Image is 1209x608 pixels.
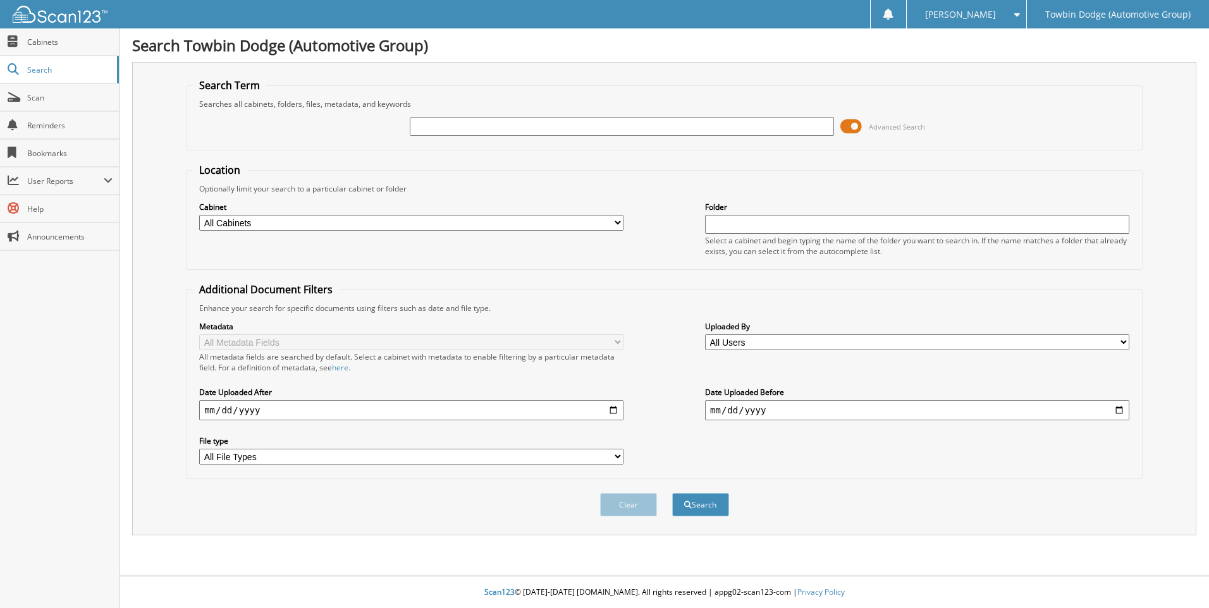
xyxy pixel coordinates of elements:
[332,362,348,373] a: here
[27,37,113,47] span: Cabinets
[705,235,1129,257] div: Select a cabinet and begin typing the name of the folder you want to search in. If the name match...
[193,303,1136,313] div: Enhance your search for specific documents using filters such as date and file type.
[27,64,111,75] span: Search
[600,493,657,516] button: Clear
[132,35,1196,56] h1: Search Towbin Dodge (Automotive Group)
[199,387,623,398] label: Date Uploaded After
[705,387,1129,398] label: Date Uploaded Before
[869,122,925,131] span: Advanced Search
[199,351,623,373] div: All metadata fields are searched by default. Select a cabinet with metadata to enable filtering b...
[705,400,1129,420] input: end
[27,204,113,214] span: Help
[27,176,104,186] span: User Reports
[199,202,623,212] label: Cabinet
[484,587,515,597] span: Scan123
[193,163,247,177] legend: Location
[797,587,845,597] a: Privacy Policy
[193,99,1136,109] div: Searches all cabinets, folders, files, metadata, and keywords
[27,231,113,242] span: Announcements
[13,6,107,23] img: scan123-logo-white.svg
[672,493,729,516] button: Search
[199,435,623,446] label: File type
[199,400,623,420] input: start
[925,11,996,18] span: [PERSON_NAME]
[27,92,113,103] span: Scan
[705,321,1129,332] label: Uploaded By
[705,202,1129,212] label: Folder
[193,78,266,92] legend: Search Term
[193,183,1136,194] div: Optionally limit your search to a particular cabinet or folder
[27,148,113,159] span: Bookmarks
[120,577,1209,608] div: © [DATE]-[DATE] [DOMAIN_NAME]. All rights reserved | appg02-scan123-com |
[27,120,113,131] span: Reminders
[1045,11,1191,18] span: Towbin Dodge (Automotive Group)
[193,283,339,296] legend: Additional Document Filters
[199,321,623,332] label: Metadata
